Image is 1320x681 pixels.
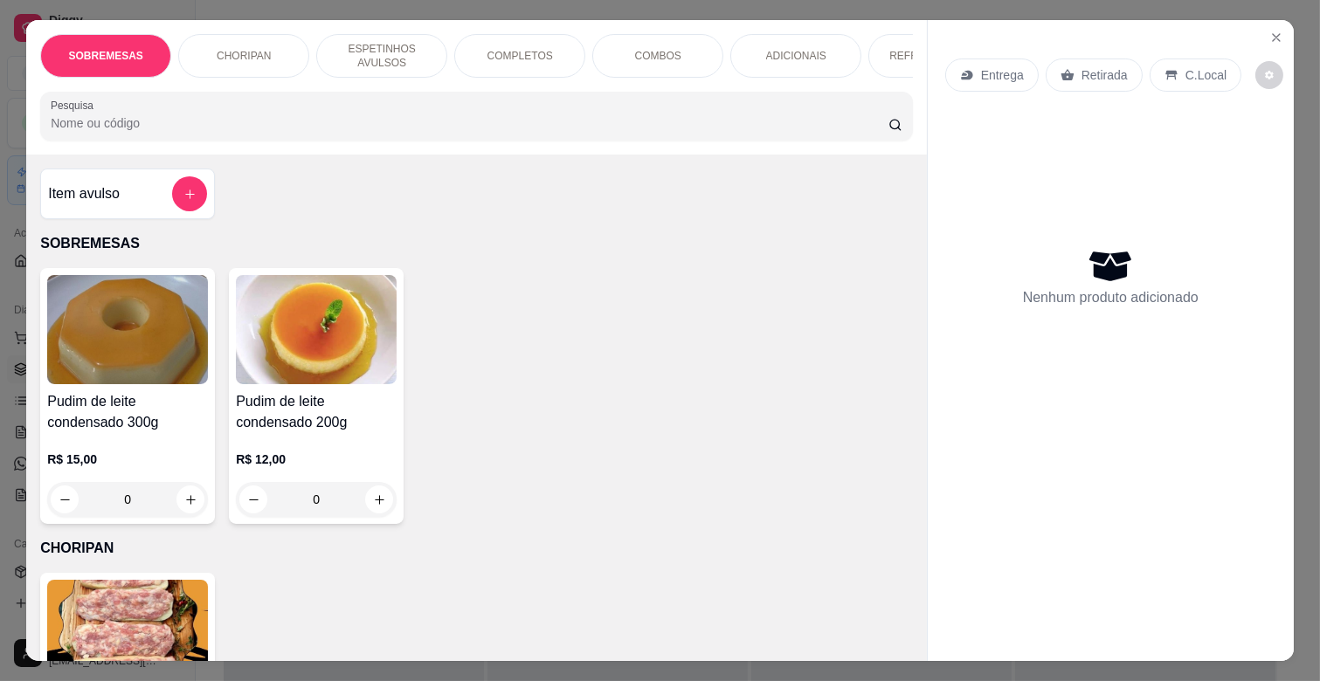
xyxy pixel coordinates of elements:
[51,485,79,513] button: decrease-product-quantity
[487,49,553,63] p: COMPLETOS
[635,49,681,63] p: COMBOS
[217,49,271,63] p: CHORIPAN
[889,49,978,63] p: REFRIGERANTES
[236,275,397,384] img: product-image
[51,114,888,132] input: Pesquisa
[239,485,267,513] button: decrease-product-quantity
[1082,66,1128,84] p: Retirada
[40,233,913,254] p: SOBREMESAS
[48,183,120,204] h4: Item avulso
[47,391,208,433] h4: Pudim de leite condensado 300g
[51,98,100,113] label: Pesquisa
[331,42,432,70] p: ESPETINHOS AVULSOS
[47,275,208,384] img: product-image
[981,66,1024,84] p: Entrega
[176,485,204,513] button: increase-product-quantity
[1255,61,1283,89] button: decrease-product-quantity
[172,176,207,211] button: add-separate-item
[236,451,397,468] p: R$ 12,00
[365,485,393,513] button: increase-product-quantity
[1262,24,1290,52] button: Close
[69,49,143,63] p: SOBREMESAS
[40,538,913,559] p: CHORIPAN
[1185,66,1227,84] p: C.Local
[1023,287,1199,308] p: Nenhum produto adicionado
[236,391,397,433] h4: Pudim de leite condensado 200g
[766,49,826,63] p: ADICIONAIS
[47,451,208,468] p: R$ 15,00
